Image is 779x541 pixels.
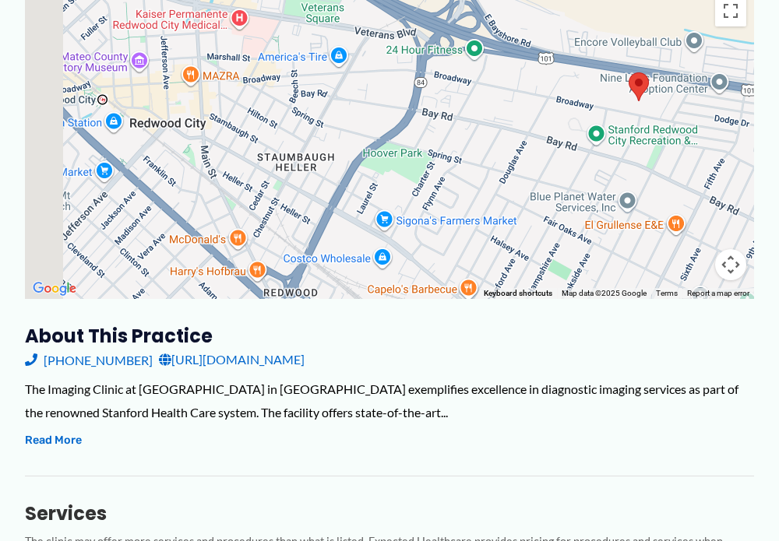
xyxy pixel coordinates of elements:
[25,348,153,371] a: [PHONE_NUMBER]
[687,289,749,297] a: Report a map error
[562,289,647,297] span: Map data ©2025 Google
[484,288,552,299] button: Keyboard shortcuts
[25,501,754,525] h3: Services
[656,289,678,297] a: Terms (opens in new tab)
[25,324,754,348] h3: About this practice
[25,431,82,450] button: Read More
[715,249,746,280] button: Map camera controls
[29,279,80,299] img: Google
[159,348,305,371] a: [URL][DOMAIN_NAME]
[29,279,80,299] a: Open this area in Google Maps (opens a new window)
[25,378,754,423] div: The Imaging Clinic at [GEOGRAPHIC_DATA] in [GEOGRAPHIC_DATA] exemplifies excellence in diagnostic...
